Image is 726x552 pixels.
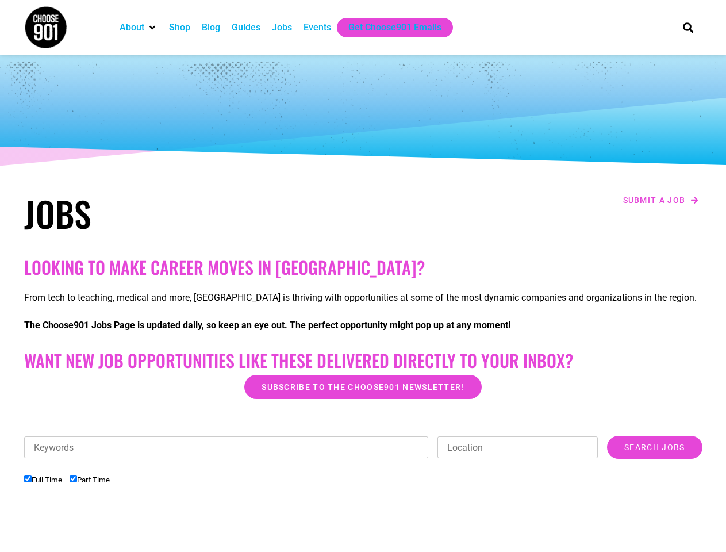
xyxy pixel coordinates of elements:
[272,21,292,34] a: Jobs
[24,436,429,458] input: Keywords
[304,21,331,34] a: Events
[24,350,702,371] h2: Want New Job Opportunities like these Delivered Directly to your Inbox?
[24,475,32,482] input: Full Time
[114,18,663,37] nav: Main nav
[70,475,77,482] input: Part Time
[348,21,441,34] a: Get Choose901 Emails
[120,21,144,34] a: About
[262,383,464,391] span: Subscribe to the Choose901 newsletter!
[24,476,62,484] label: Full Time
[607,436,702,459] input: Search Jobs
[232,21,260,34] a: Guides
[623,196,686,204] span: Submit a job
[24,291,702,305] p: From tech to teaching, medical and more, [GEOGRAPHIC_DATA] is thriving with opportunities at some...
[70,476,110,484] label: Part Time
[24,320,510,331] strong: The Choose901 Jobs Page is updated daily, so keep an eye out. The perfect opportunity might pop u...
[24,257,702,278] h2: Looking to make career moves in [GEOGRAPHIC_DATA]?
[24,193,358,234] h1: Jobs
[678,18,697,37] div: Search
[620,193,702,208] a: Submit a job
[437,436,598,458] input: Location
[202,21,220,34] a: Blog
[244,375,481,399] a: Subscribe to the Choose901 newsletter!
[169,21,190,34] a: Shop
[114,18,163,37] div: About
